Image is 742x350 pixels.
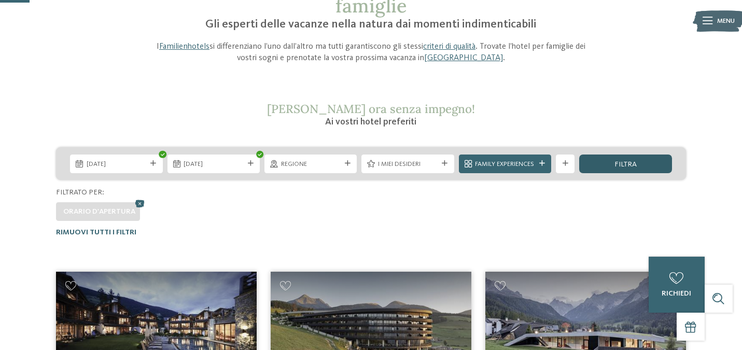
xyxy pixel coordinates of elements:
span: Orario d'apertura [63,208,135,215]
span: Ai vostri hotel preferiti [325,117,416,127]
span: 16 [671,256,677,265]
span: 27 [679,256,686,265]
span: I miei desideri [378,160,438,169]
span: / [677,256,679,265]
span: Family Experiences [475,160,535,169]
a: [GEOGRAPHIC_DATA] [424,54,503,62]
span: Regione [281,160,341,169]
a: Familienhotels [159,43,209,51]
span: Gli esperti delle vacanze nella natura dai momenti indimenticabili [205,19,536,30]
span: Filtrato per: [56,189,104,196]
span: richiedi [662,290,691,297]
a: richiedi [649,257,705,313]
a: criteri di qualità [423,43,475,51]
span: [DATE] [87,160,146,169]
span: Rimuovi tutti i filtri [56,229,136,236]
span: [DATE] [184,160,243,169]
span: [PERSON_NAME] ora senza impegno! [267,101,475,116]
span: filtra [614,161,637,168]
p: I si differenziano l’uno dall’altro ma tutti garantiscono gli stessi . Trovate l’hotel per famigl... [149,41,593,64]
